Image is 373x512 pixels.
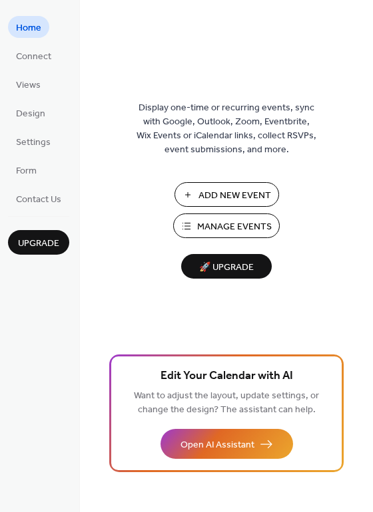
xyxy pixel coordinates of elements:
[16,50,51,64] span: Connect
[8,16,49,38] a: Home
[134,387,319,419] span: Want to adjust the layout, update settings, or change the design? The assistant can help.
[137,101,316,157] span: Display one-time or recurring events, sync with Google, Outlook, Zoom, Eventbrite, Wix Events or ...
[161,429,293,459] button: Open AI Assistant
[181,438,254,452] span: Open AI Assistant
[16,193,61,207] span: Contact Us
[161,367,293,386] span: Edit Your Calendar with AI
[8,102,53,124] a: Design
[16,107,45,121] span: Design
[175,182,279,207] button: Add New Event
[8,230,69,255] button: Upgrade
[189,259,264,277] span: 🚀 Upgrade
[8,159,45,181] a: Form
[16,78,41,92] span: Views
[16,21,41,35] span: Home
[8,130,59,152] a: Settings
[197,220,272,234] span: Manage Events
[18,237,59,251] span: Upgrade
[8,73,49,95] a: Views
[8,45,59,66] a: Connect
[173,213,280,238] button: Manage Events
[16,164,37,178] span: Form
[198,189,271,203] span: Add New Event
[8,188,69,209] a: Contact Us
[16,136,51,150] span: Settings
[181,254,272,279] button: 🚀 Upgrade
